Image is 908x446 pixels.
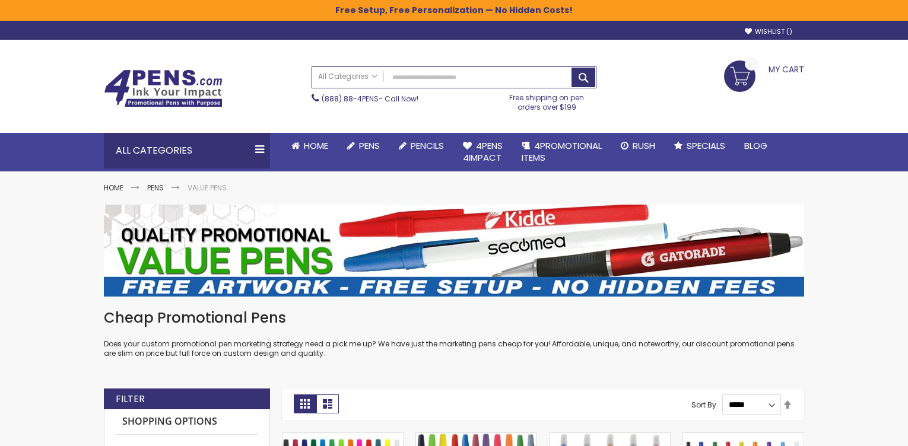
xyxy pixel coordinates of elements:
a: Pens [338,133,389,159]
a: Blog [735,133,777,159]
span: Home [304,139,328,152]
a: Home [282,133,338,159]
span: All Categories [318,72,377,81]
h1: Cheap Promotional Pens [104,308,804,327]
span: Specials [687,139,725,152]
span: Rush [633,139,655,152]
a: (888) 88-4PENS [322,94,379,104]
span: Blog [744,139,767,152]
a: Custom Cambria Plastic Retractable Ballpoint Pen - Monochromatic Body Color [683,432,804,442]
strong: Grid [294,394,316,413]
a: Home [104,183,123,193]
div: All Categories [104,133,270,168]
a: Rush [611,133,665,159]
a: All Categories [312,67,383,87]
span: 4PROMOTIONAL ITEMS [522,139,602,164]
a: Wishlist [745,27,792,36]
span: 4Pens 4impact [463,139,503,164]
span: Pencils [411,139,444,152]
strong: Shopping Options [116,409,258,435]
a: Belfast Translucent Value Stick Pen [550,432,670,442]
a: Pens [147,183,164,193]
span: - Call Now! [322,94,418,104]
strong: Value Pens [188,183,227,193]
a: Belfast Value Stick Pen [416,432,536,442]
a: Belfast B Value Stick Pen [282,432,403,442]
div: Does your custom promotional pen marketing strategy need a pick me up? We have just the marketing... [104,308,804,359]
a: 4Pens4impact [453,133,512,171]
img: 4Pens Custom Pens and Promotional Products [104,69,223,107]
a: 4PROMOTIONALITEMS [512,133,611,171]
a: Specials [665,133,735,159]
label: Sort By [691,399,716,409]
img: Value Pens [104,205,804,297]
div: Free shipping on pen orders over $199 [497,88,597,112]
strong: Filter [116,393,145,406]
a: Pencils [389,133,453,159]
span: Pens [359,139,380,152]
